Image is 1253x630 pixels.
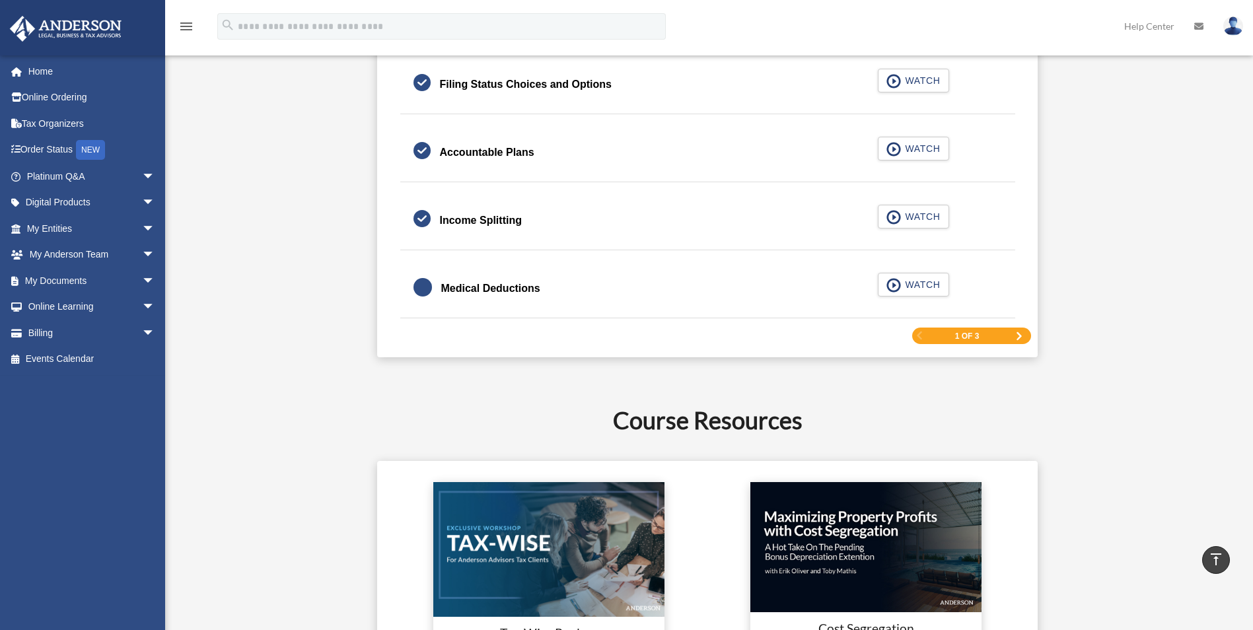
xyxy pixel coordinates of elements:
[901,142,940,155] span: WATCH
[440,143,534,162] div: Accountable Plans
[178,18,194,34] i: menu
[878,273,949,297] button: WATCH
[9,58,175,85] a: Home
[142,267,168,295] span: arrow_drop_down
[413,137,1002,168] a: Accountable Plans WATCH
[142,320,168,347] span: arrow_drop_down
[901,278,940,291] span: WATCH
[76,140,105,160] div: NEW
[440,211,522,230] div: Income Splitting
[142,294,168,321] span: arrow_drop_down
[9,85,175,111] a: Online Ordering
[1202,546,1230,574] a: vertical_align_top
[413,205,1002,236] a: Income Splitting WATCH
[221,18,235,32] i: search
[9,320,175,346] a: Billingarrow_drop_down
[178,23,194,34] a: menu
[1208,551,1224,567] i: vertical_align_top
[142,242,168,269] span: arrow_drop_down
[441,279,540,298] div: Medical Deductions
[9,294,175,320] a: Online Learningarrow_drop_down
[901,74,940,87] span: WATCH
[413,69,1002,100] a: Filing Status Choices and Options WATCH
[9,267,175,294] a: My Documentsarrow_drop_down
[9,190,175,216] a: Digital Productsarrow_drop_down
[413,273,1002,304] a: Medical Deductions WATCH
[9,215,175,242] a: My Entitiesarrow_drop_down
[142,215,168,242] span: arrow_drop_down
[222,403,1194,437] h2: Course Resources
[1015,332,1023,341] a: Next Page
[142,163,168,190] span: arrow_drop_down
[901,210,940,223] span: WATCH
[433,482,664,617] img: taxwise-replay.png
[878,205,949,228] button: WATCH
[9,346,175,372] a: Events Calendar
[440,75,612,94] div: Filing Status Choices and Options
[142,190,168,217] span: arrow_drop_down
[9,137,175,164] a: Order StatusNEW
[955,332,980,340] span: 1 of 3
[6,16,125,42] img: Anderson Advisors Platinum Portal
[878,137,949,160] button: WATCH
[750,482,982,612] img: cost-seg-update.jpg
[1223,17,1243,36] img: User Pic
[9,163,175,190] a: Platinum Q&Aarrow_drop_down
[878,69,949,92] button: WATCH
[9,110,175,137] a: Tax Organizers
[9,242,175,268] a: My Anderson Teamarrow_drop_down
